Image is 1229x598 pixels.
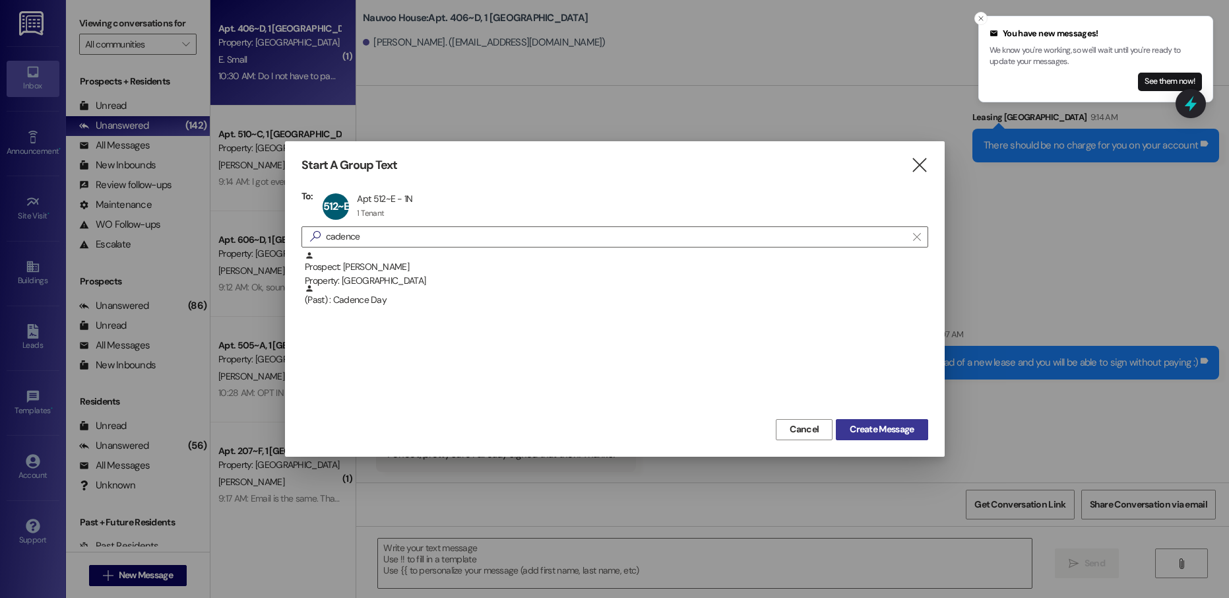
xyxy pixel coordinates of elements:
[357,208,384,218] div: 1 Tenant
[990,45,1202,68] p: We know you're working, so we'll wait until you're ready to update your messages.
[305,274,928,288] div: Property: [GEOGRAPHIC_DATA]
[836,419,928,440] button: Create Message
[326,228,906,246] input: Search for any contact or apartment
[301,158,398,173] h3: Start A Group Text
[305,230,326,244] i: 
[776,419,833,440] button: Cancel
[305,251,928,288] div: Prospect: [PERSON_NAME]
[790,422,819,436] span: Cancel
[301,190,313,202] h3: To:
[850,422,914,436] span: Create Message
[990,27,1202,40] div: You have new messages!
[974,12,988,25] button: Close toast
[910,158,928,172] i: 
[1138,73,1202,91] button: See them now!
[301,251,928,284] div: Prospect: [PERSON_NAME]Property: [GEOGRAPHIC_DATA]
[323,199,349,213] span: 512~E
[301,284,928,317] div: (Past) : Cadence Day
[305,284,928,307] div: (Past) : Cadence Day
[906,227,928,247] button: Clear text
[357,193,412,205] div: Apt 512~E - 1N
[913,232,920,242] i: 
